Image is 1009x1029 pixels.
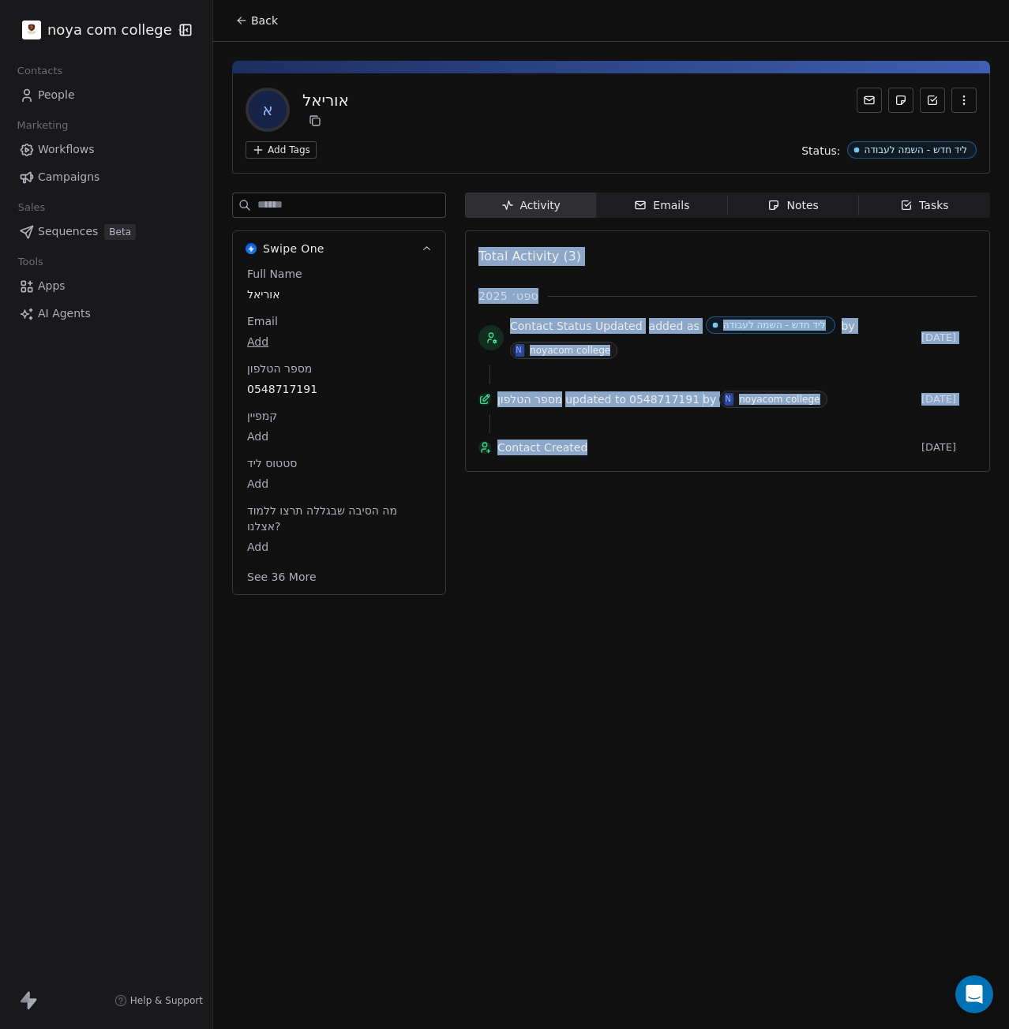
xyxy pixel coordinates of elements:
span: Contacts [10,59,69,83]
span: מספר הטלפון [244,361,315,376]
span: Add [247,476,431,492]
span: סטטוס ליד [244,455,300,471]
span: noya com college [47,20,172,40]
div: N [725,393,731,406]
div: noyacom college [739,394,820,405]
span: Full Name [244,266,306,282]
button: noya com college [19,17,168,43]
span: Add [247,334,431,350]
span: קמפיין [244,408,280,424]
span: Sales [11,196,52,219]
span: Campaigns [38,169,99,185]
div: ליד חדש - השמה לעבודה [723,320,826,331]
span: by [842,318,855,334]
span: by [703,391,716,407]
div: noyacom college [530,345,610,356]
span: Add [247,539,431,555]
a: AI Agents [13,301,200,327]
span: אוריאל [247,286,431,302]
div: Notes [767,197,818,214]
img: %C3%97%C2%9C%C3%97%C2%95%C3%97%C2%92%C3%97%C2%95%20%C3%97%C2%9E%C3%97%C2%9B%C3%97%C2%9C%C3%97%C2%... [22,21,41,39]
span: Contact Created [497,440,915,455]
div: Tasks [900,197,949,214]
button: Swipe OneSwipe One [233,231,445,266]
a: People [13,82,200,108]
span: ספט׳ 2025 [478,288,538,304]
div: ליד חדש - השמה לעבודה [865,144,967,155]
span: Apps [38,278,66,294]
a: Workflows [13,137,200,163]
div: Swipe OneSwipe One [233,266,445,594]
span: Contact Status Updated [510,318,643,334]
span: [DATE] [921,331,977,344]
span: People [38,87,75,103]
span: Beta [104,224,136,240]
span: AI Agents [38,305,91,322]
span: Tools [11,250,50,274]
a: SequencesBeta [13,219,200,245]
a: Help & Support [114,994,203,1007]
button: See 36 More [238,563,326,591]
span: Workflows [38,141,95,158]
span: Marketing [10,114,75,137]
span: Add [247,428,431,444]
div: Open Intercom Messenger [955,975,993,1013]
img: Swipe One [246,243,257,254]
span: updated to [565,391,626,407]
div: N [516,344,522,357]
span: Email [244,313,281,329]
span: added as [649,318,700,334]
span: Back [251,13,278,28]
span: מה הסיבה שבגללה תרצו ללמוד אצלנו? [244,503,434,534]
a: Campaigns [13,164,200,190]
div: אוריאל [302,89,349,111]
span: 0548717191 [629,391,700,407]
span: Total Activity (3) [478,249,581,264]
span: 0548717191 [247,381,431,397]
span: א [249,91,287,129]
span: [DATE] [921,393,977,406]
span: [DATE] [921,441,977,454]
div: Emails [634,197,689,214]
button: Back [226,6,287,35]
span: מספר הטלפון [497,391,562,407]
button: Add Tags [246,141,317,159]
span: Swipe One [263,241,324,256]
a: Apps [13,273,200,299]
span: Status: [801,143,840,159]
span: Sequences [38,223,98,240]
span: Help & Support [130,994,203,1007]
